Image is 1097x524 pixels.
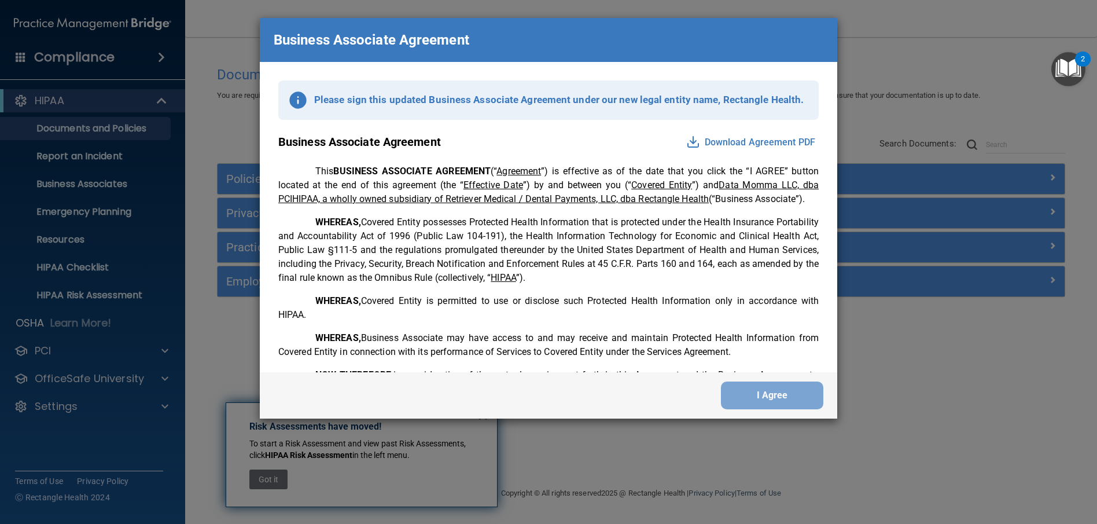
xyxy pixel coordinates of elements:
[1081,59,1085,74] div: 2
[315,295,361,306] span: WHEREAS,
[278,215,819,285] p: Covered Entity possesses Protected Health Information that is protected under the Health Insuranc...
[314,91,804,109] p: Please sign this updated Business Associate Agreement under our new legal entity name, Rectangle ...
[274,27,469,53] p: Business Associate Agreement
[278,179,819,204] u: Data Momma LLC, dba PCIHIPAA, a wholly owned subsidiary of Retriever Medical / Dental Payments, L...
[721,382,823,409] button: I Agree
[315,217,361,228] span: WHEREAS,
[278,131,441,153] p: Business Associate Agreement
[315,369,393,380] span: NOW THEREFORE,
[683,133,819,152] button: Download Agreement PDF
[278,164,819,206] p: This (“ ”) is effective as of the date that you click the “I AGREE” button located at the end of ...
[897,442,1083,488] iframe: Drift Widget Chat Controller
[496,166,541,177] u: Agreement
[278,331,819,359] p: Business Associate may have access to and may receive and maintain Protected Health Information f...
[278,294,819,322] p: Covered Entity is permitted to use or disclose such Protected Health Information only in accordan...
[491,272,516,283] u: HIPAA
[278,368,819,410] p: in consideration of the mutual promises set forth in this Agreement and the Business Arrangements...
[333,166,491,177] span: BUSINESS ASSOCIATE AGREEMENT
[463,179,523,190] u: Effective Date
[1051,52,1085,86] button: Open Resource Center, 2 new notifications
[315,332,361,343] span: WHEREAS,
[631,179,692,190] u: Covered Entity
